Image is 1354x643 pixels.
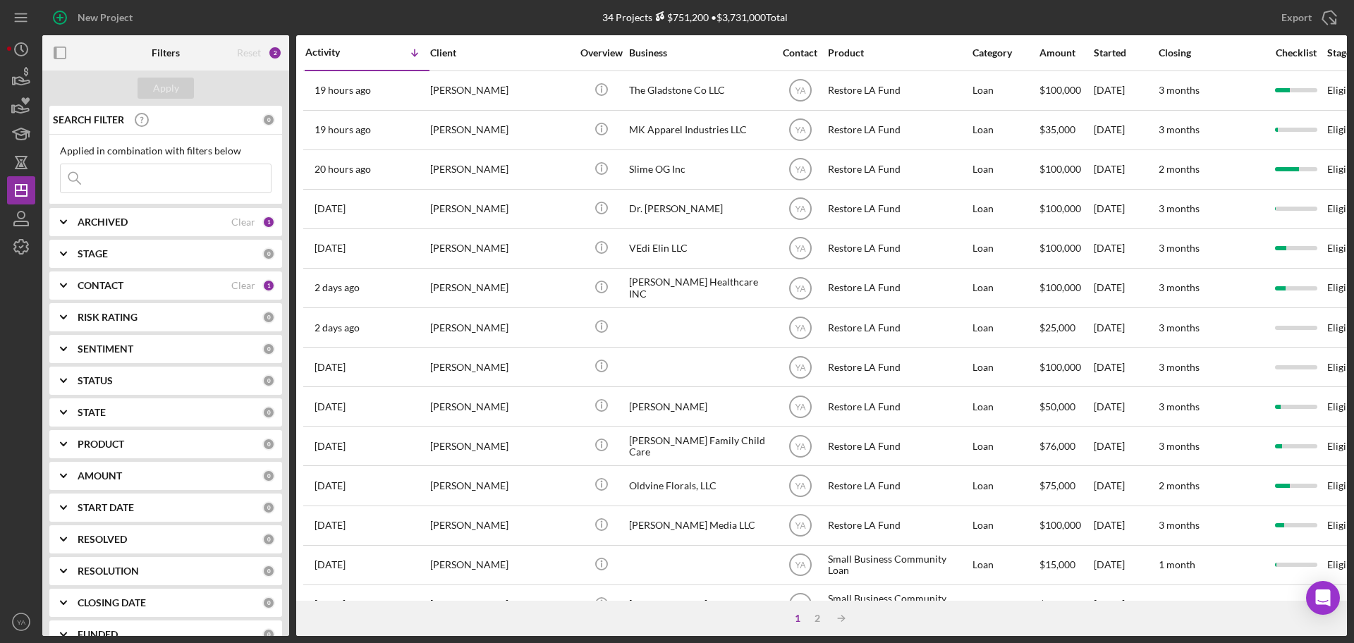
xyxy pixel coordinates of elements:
[78,216,128,228] b: ARCHIVED
[78,597,146,608] b: CLOSING DATE
[430,467,571,504] div: [PERSON_NAME]
[315,164,371,175] time: 2025-10-07 20:38
[1094,586,1157,623] div: [DATE]
[972,111,1038,149] div: Loan
[430,507,571,544] div: [PERSON_NAME]
[629,427,770,465] div: [PERSON_NAME] Family Child Care
[972,47,1038,59] div: Category
[1094,230,1157,267] div: [DATE]
[828,467,969,504] div: Restore LA Fund
[629,269,770,307] div: [PERSON_NAME] Healthcare INC
[231,280,255,291] div: Clear
[795,600,805,610] text: YA
[828,72,969,109] div: Restore LA Fund
[1039,519,1081,531] span: $100,000
[430,151,571,188] div: [PERSON_NAME]
[430,348,571,386] div: [PERSON_NAME]
[972,546,1038,584] div: Loan
[629,230,770,267] div: VEdi Elin LLC
[972,388,1038,425] div: Loan
[788,613,807,624] div: 1
[78,439,124,450] b: PRODUCT
[1039,242,1081,254] span: $100,000
[153,78,179,99] div: Apply
[828,190,969,228] div: Restore LA Fund
[1094,111,1157,149] div: [DATE]
[972,151,1038,188] div: Loan
[1039,558,1075,570] span: $15,000
[1094,309,1157,346] div: [DATE]
[795,283,805,293] text: YA
[430,427,571,465] div: [PERSON_NAME]
[795,244,805,254] text: YA
[1159,123,1200,135] time: 3 months
[1039,84,1081,96] span: $100,000
[828,507,969,544] div: Restore LA Fund
[1159,281,1200,293] time: 3 months
[807,613,827,624] div: 2
[972,427,1038,465] div: Loan
[430,309,571,346] div: [PERSON_NAME]
[231,216,255,228] div: Clear
[1094,151,1157,188] div: [DATE]
[629,151,770,188] div: Slime OG Inc
[1266,47,1326,59] div: Checklist
[795,521,805,531] text: YA
[430,190,571,228] div: [PERSON_NAME]
[1039,281,1081,293] span: $100,000
[1094,507,1157,544] div: [DATE]
[795,441,805,451] text: YA
[1159,47,1264,59] div: Closing
[828,111,969,149] div: Restore LA Fund
[972,467,1038,504] div: Loan
[78,4,133,32] div: New Project
[53,114,124,125] b: SEARCH FILTER
[262,438,275,451] div: 0
[1039,479,1075,491] span: $75,000
[828,230,969,267] div: Restore LA Fund
[972,190,1038,228] div: Loan
[17,618,26,626] text: YA
[262,279,275,292] div: 1
[262,374,275,387] div: 0
[1094,72,1157,109] div: [DATE]
[78,280,123,291] b: CONTACT
[78,375,113,386] b: STATUS
[430,230,571,267] div: [PERSON_NAME]
[1159,321,1200,333] time: 3 months
[7,608,35,636] button: YA
[828,309,969,346] div: Restore LA Fund
[795,402,805,412] text: YA
[430,546,571,584] div: [PERSON_NAME]
[1159,163,1200,175] time: 2 months
[972,507,1038,544] div: Loan
[262,114,275,126] div: 0
[315,559,346,570] time: 2025-10-02 22:39
[1159,598,1195,610] time: 1 month
[1281,4,1312,32] div: Export
[629,467,770,504] div: Oldvine Florals, LLC
[262,406,275,419] div: 0
[795,125,805,135] text: YA
[262,533,275,546] div: 0
[1094,427,1157,465] div: [DATE]
[629,111,770,149] div: MK Apparel Industries LLC
[315,203,346,214] time: 2025-10-06 23:23
[430,388,571,425] div: [PERSON_NAME]
[1039,123,1075,135] span: $35,000
[828,348,969,386] div: Restore LA Fund
[828,586,969,623] div: Small Business Community Loan
[629,47,770,59] div: Business
[78,470,122,482] b: AMOUNT
[795,561,805,570] text: YA
[602,11,788,23] div: 34 Projects • $3,731,000 Total
[828,151,969,188] div: Restore LA Fund
[972,269,1038,307] div: Loan
[315,480,346,491] time: 2025-10-03 21:58
[262,247,275,260] div: 0
[1159,242,1200,254] time: 3 months
[629,586,770,623] div: [PERSON_NAME]
[78,534,127,545] b: RESOLVED
[78,248,108,259] b: STAGE
[268,46,282,60] div: 2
